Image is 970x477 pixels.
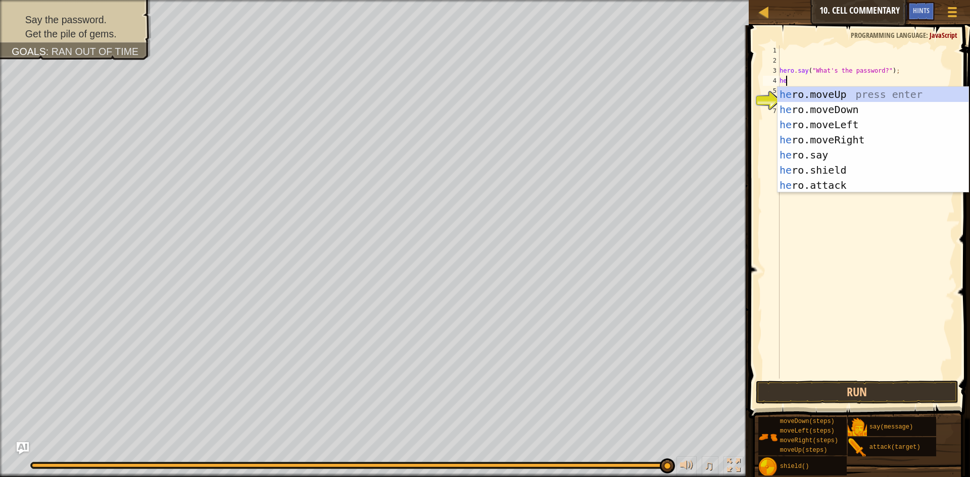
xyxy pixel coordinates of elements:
[763,56,780,66] div: 2
[702,456,719,477] button: ♫
[763,45,780,56] div: 1
[756,381,958,404] button: Run
[869,423,913,431] span: say(message)
[12,13,140,27] li: Say the password.
[886,6,903,15] span: Ask AI
[913,6,930,15] span: Hints
[848,418,867,437] img: portrait.png
[17,442,29,454] button: Ask AI
[763,66,780,76] div: 3
[758,428,778,447] img: portrait.png
[12,46,46,57] span: Goals
[763,86,780,96] div: 5
[46,46,52,57] span: :
[940,2,965,26] button: Show game menu
[25,14,107,25] span: Say the password.
[780,463,809,470] span: shield()
[780,428,835,435] span: moveLeft(steps)
[848,438,867,457] img: portrait.png
[930,30,957,40] span: JavaScript
[704,458,714,473] span: ♫
[676,456,697,477] button: Adjust volume
[851,30,926,40] span: Programming language
[780,447,828,454] span: moveUp(steps)
[12,27,140,41] li: Get the pile of gems.
[926,30,930,40] span: :
[723,456,744,477] button: Toggle fullscreen
[763,76,780,86] div: 4
[869,444,920,451] span: attack(target)
[25,28,117,39] span: Get the pile of gems.
[52,46,138,57] span: Ran out of time
[780,437,838,444] span: moveRight(steps)
[780,418,835,425] span: moveDown(steps)
[763,96,780,106] div: 6
[758,457,778,476] img: portrait.png
[881,2,908,21] button: Ask AI
[763,106,780,116] div: 7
